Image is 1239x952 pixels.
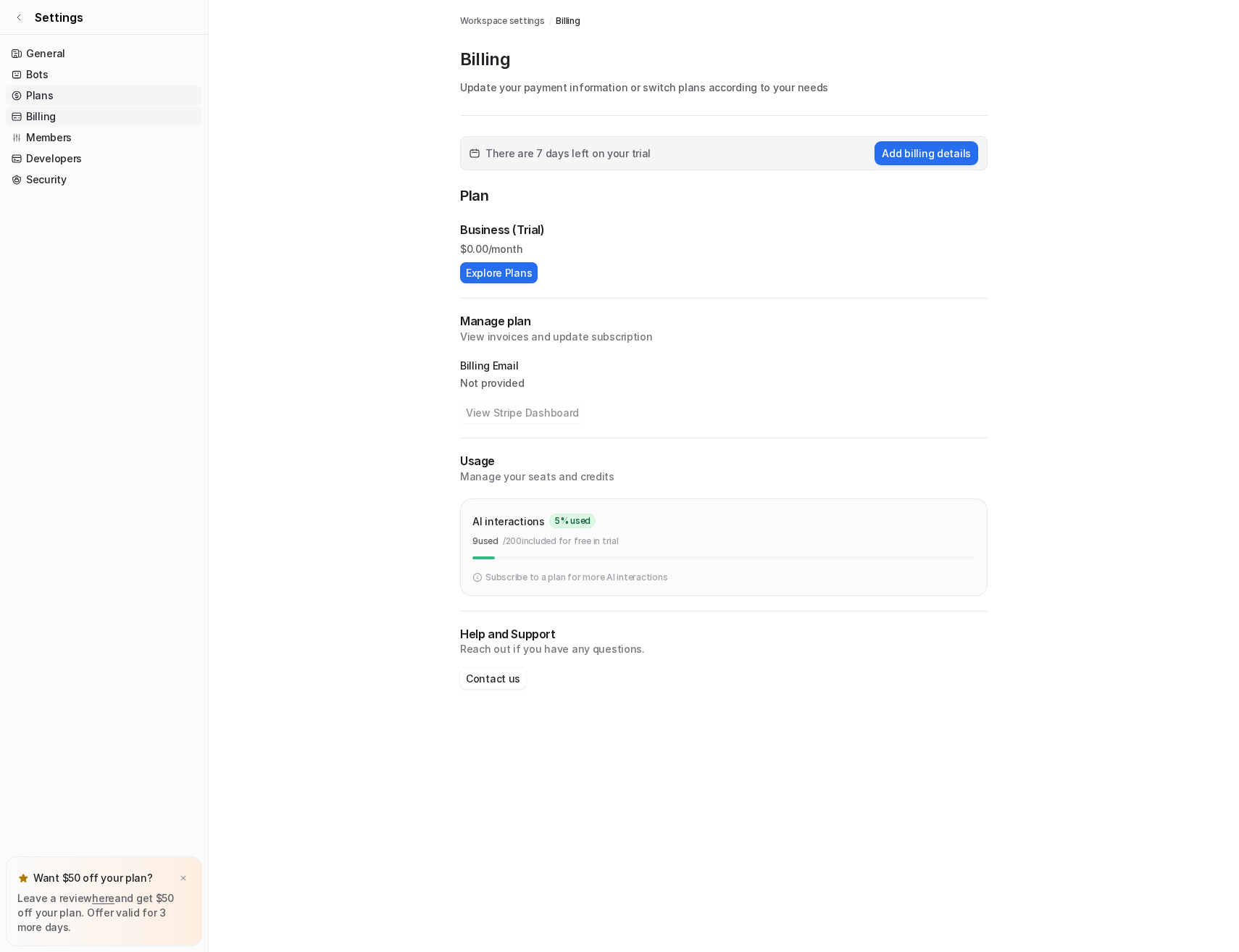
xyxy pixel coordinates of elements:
[17,891,191,935] p: Leave a review and get $50 off your plan. Offer valid for 3 more days.
[460,14,545,28] a: Workspace settings
[460,48,988,71] p: Billing
[460,469,988,484] p: Manage your seats and credits
[485,146,651,161] span: There are 7 days left on your trial
[33,871,153,885] p: Want $50 off your plan?
[6,107,202,127] a: Billing
[472,514,545,529] p: AI interactions
[6,85,202,106] a: Plans
[556,14,580,28] a: Billing
[6,128,202,148] a: Members
[460,185,988,209] p: Plan
[35,9,83,26] span: Settings
[6,149,202,169] a: Developers
[875,141,978,165] button: Add billing details
[460,376,988,391] p: Not provided
[460,330,988,344] p: View invoices and update subscription
[460,241,988,256] p: $ 0.00/month
[6,170,202,190] a: Security
[17,872,29,884] img: star
[460,626,988,643] p: Help and Support
[485,571,667,584] p: Subscribe to a plan for more AI interactions
[460,80,988,95] p: Update your payment information or switch plans according to your needs
[460,313,988,330] h2: Manage plan
[503,535,619,548] p: / 200 included for free in trial
[460,359,988,373] p: Billing Email
[460,668,526,689] button: Contact us
[549,14,552,28] span: /
[6,43,202,64] a: General
[460,642,988,656] p: Reach out if you have any questions.
[92,892,114,904] a: here
[460,453,988,469] p: Usage
[472,535,498,548] p: 9 used
[179,874,188,883] img: x
[460,221,545,238] p: Business (Trial)
[549,514,596,528] span: 5 % used
[470,149,480,159] img: calender-icon.svg
[460,402,585,423] button: View Stripe Dashboard
[6,64,202,85] a: Bots
[460,262,538,283] button: Explore Plans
